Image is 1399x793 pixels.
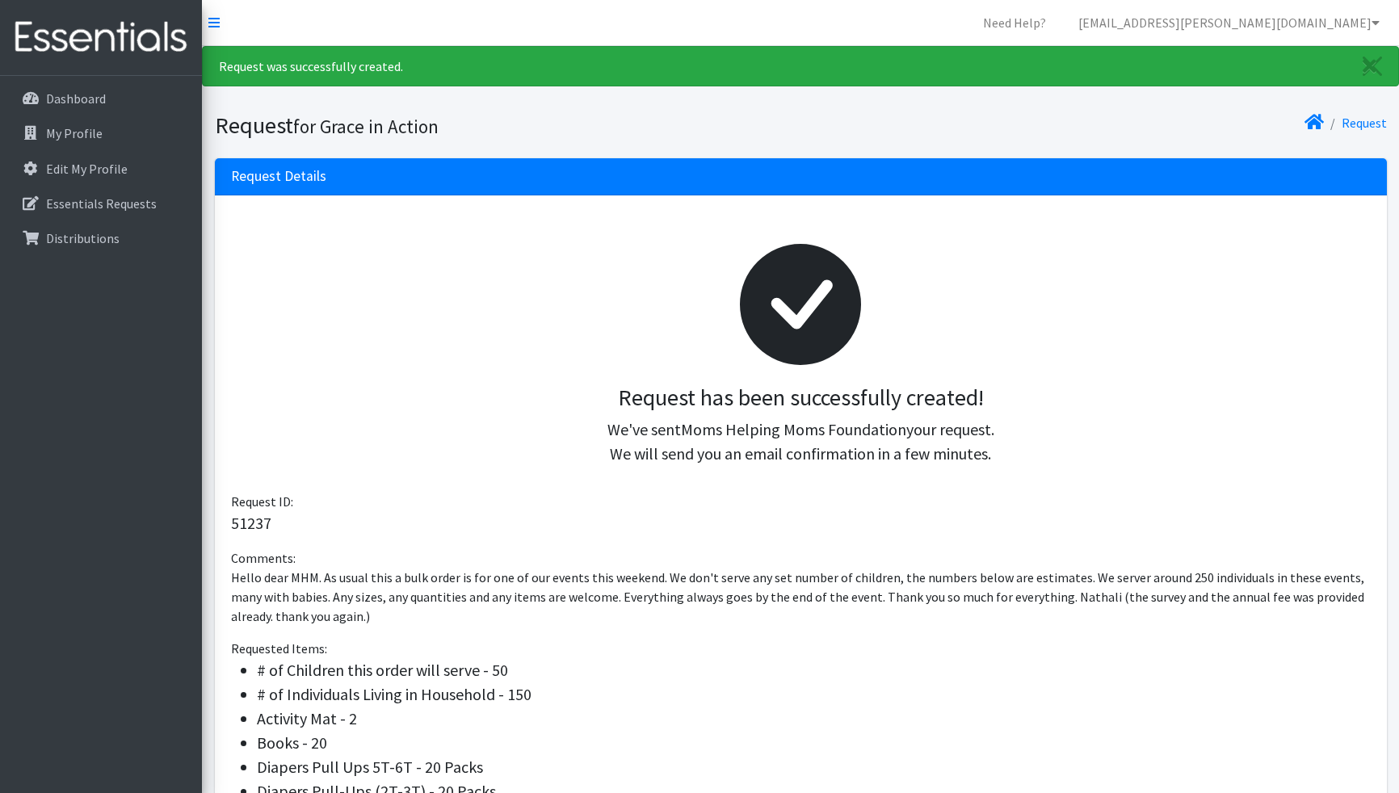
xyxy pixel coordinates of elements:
li: Diapers Pull Ups 5T-6T - 20 Packs [257,755,1371,779]
a: Request [1342,115,1387,131]
li: Books - 20 [257,731,1371,755]
small: for Grace in Action [293,115,439,138]
a: Dashboard [6,82,195,115]
p: My Profile [46,125,103,141]
p: Edit My Profile [46,161,128,177]
p: Distributions [46,230,120,246]
span: Moms Helping Moms Foundation [681,419,906,439]
p: Essentials Requests [46,195,157,212]
p: We've sent your request. We will send you an email confirmation in a few minutes. [244,417,1358,466]
h3: Request Details [231,168,326,185]
a: Edit My Profile [6,153,195,185]
p: Dashboard [46,90,106,107]
span: Comments: [231,550,296,566]
li: # of Children this order will serve - 50 [257,658,1371,682]
li: Activity Mat - 2 [257,707,1371,731]
li: # of Individuals Living in Household - 150 [257,682,1371,707]
a: Distributions [6,222,195,254]
div: Request was successfully created. [202,46,1399,86]
img: HumanEssentials [6,10,195,65]
a: My Profile [6,117,195,149]
a: [EMAIL_ADDRESS][PERSON_NAME][DOMAIN_NAME] [1065,6,1393,39]
a: Need Help? [970,6,1059,39]
a: Close [1346,47,1398,86]
h1: Request [215,111,795,140]
p: 51237 [231,511,1371,535]
p: Hello dear MHM. As usual this a bulk order is for one of our events this weekend. We don't serve ... [231,568,1371,626]
a: Essentials Requests [6,187,195,220]
span: Request ID: [231,493,293,510]
h3: Request has been successfully created! [244,384,1358,412]
span: Requested Items: [231,640,327,657]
